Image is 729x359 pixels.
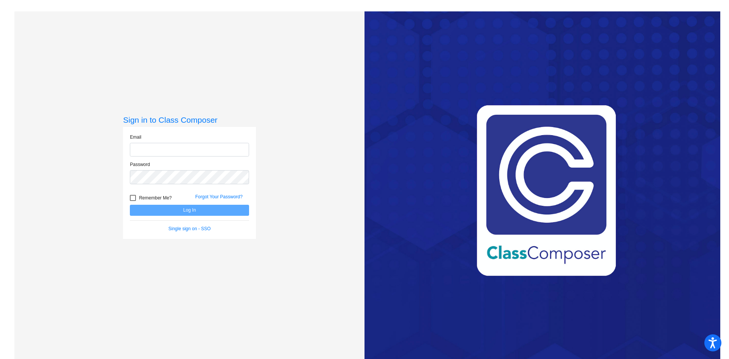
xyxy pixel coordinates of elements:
label: Email [130,134,141,141]
h3: Sign in to Class Composer [123,115,256,125]
label: Password [130,161,150,168]
span: Remember Me? [139,193,172,202]
a: Single sign on - SSO [169,226,211,231]
a: Forgot Your Password? [195,194,243,199]
button: Log In [130,205,249,216]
